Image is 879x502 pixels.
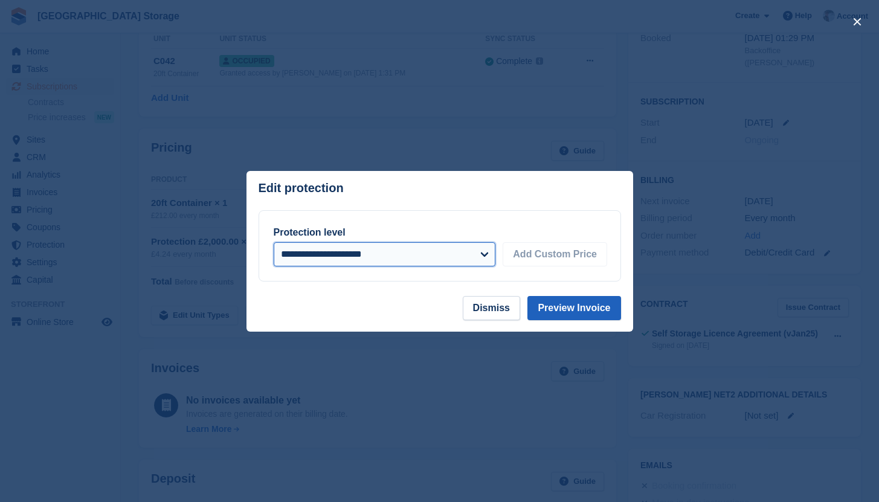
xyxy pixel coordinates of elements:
[503,242,607,266] button: Add Custom Price
[848,12,867,31] button: close
[463,296,520,320] button: Dismiss
[274,227,346,237] label: Protection level
[527,296,620,320] button: Preview Invoice
[259,181,344,195] p: Edit protection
